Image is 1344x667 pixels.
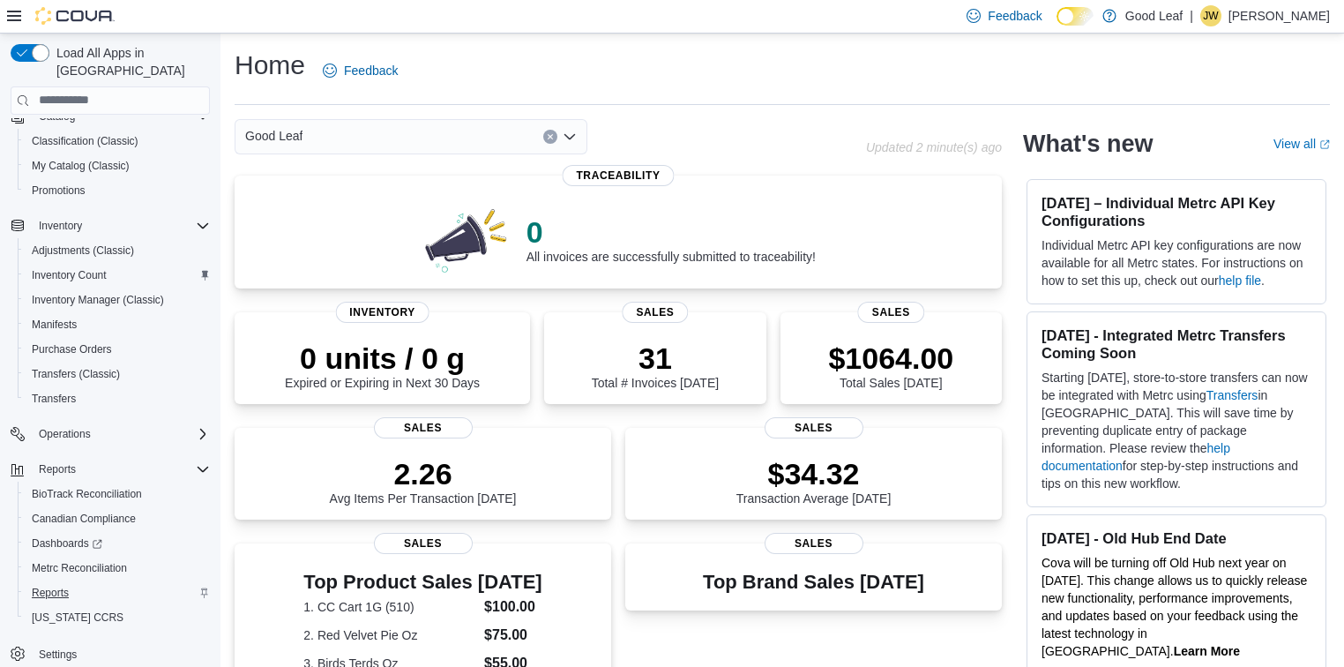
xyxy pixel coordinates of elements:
span: Transfers (Classic) [25,363,210,385]
h3: Top Brand Sales [DATE] [703,572,924,593]
dt: 2. Red Velvet Pie Oz [303,626,477,644]
span: Inventory Manager (Classic) [25,289,210,311]
span: Classification (Classic) [25,131,210,152]
p: $1064.00 [828,341,953,376]
a: Transfers (Classic) [25,363,127,385]
div: Avg Items Per Transaction [DATE] [330,456,517,506]
p: 0 [526,214,816,250]
span: Sales [765,533,863,554]
a: Adjustments (Classic) [25,240,141,261]
a: Transfers [25,388,83,409]
span: BioTrack Reconciliation [32,487,142,501]
button: Reports [4,457,217,482]
h3: [DATE] - Integrated Metrc Transfers Coming Soon [1042,326,1311,362]
div: All invoices are successfully submitted to traceability! [526,214,816,264]
button: Purchase Orders [18,337,217,362]
p: Updated 2 minute(s) ago [866,140,1002,154]
span: Reports [32,586,69,600]
span: Transfers (Classic) [32,367,120,381]
span: Sales [858,302,924,323]
button: Manifests [18,312,217,337]
span: Reports [25,582,210,603]
button: Promotions [18,178,217,203]
p: [PERSON_NAME] [1228,5,1330,26]
span: Sales [374,417,473,438]
span: [US_STATE] CCRS [32,611,123,625]
button: [US_STATE] CCRS [18,605,217,630]
span: Inventory [335,302,429,323]
span: Reports [32,459,210,480]
span: Promotions [25,180,210,201]
span: Metrc Reconciliation [25,558,210,579]
a: Manifests [25,314,84,335]
span: My Catalog (Classic) [32,159,130,173]
button: BioTrack Reconciliation [18,482,217,506]
span: Load All Apps in [GEOGRAPHIC_DATA] [49,44,210,79]
button: Adjustments (Classic) [18,238,217,263]
a: Learn More [1174,644,1240,658]
span: Transfers [32,392,76,406]
span: Feedback [344,62,398,79]
p: 0 units / 0 g [285,341,480,376]
button: Classification (Classic) [18,129,217,154]
span: Purchase Orders [25,339,210,360]
button: Operations [32,423,98,445]
p: $34.32 [736,456,892,491]
span: Adjustments (Classic) [25,240,210,261]
div: Transaction Average [DATE] [736,456,892,506]
div: Total # Invoices [DATE] [592,341,719,390]
h1: Home [235,48,305,83]
span: Traceability [562,165,674,186]
button: Settings [4,641,217,666]
p: 31 [592,341,719,376]
span: Purchase Orders [32,342,112,356]
a: Dashboards [18,531,217,556]
span: Canadian Compliance [32,512,136,526]
span: Canadian Compliance [25,508,210,529]
button: Reports [18,581,217,605]
a: Reports [25,582,76,603]
span: Settings [39,648,77,662]
div: Expired or Expiring in Next 30 Days [285,341,480,390]
button: Inventory [4,214,217,238]
dd: $75.00 [484,625,542,646]
a: Inventory Count [25,265,114,286]
p: Starting [DATE], store-to-store transfers can now be integrated with Metrc using in [GEOGRAPHIC_D... [1042,369,1311,492]
span: Reports [39,462,76,476]
button: Open list of options [563,130,577,144]
a: help file [1219,274,1261,288]
span: Inventory Count [25,265,210,286]
a: Metrc Reconciliation [25,558,134,579]
dd: $100.00 [484,596,542,618]
h3: Top Product Sales [DATE] [303,572,541,593]
input: Dark Mode [1057,7,1094,26]
button: Clear input [543,130,557,144]
button: Inventory Count [18,263,217,288]
span: Feedback [988,7,1042,25]
h2: What's new [1023,130,1153,158]
button: Operations [4,422,217,446]
a: Transfers [1206,388,1258,402]
a: Purchase Orders [25,339,119,360]
span: Transfers [25,388,210,409]
span: Sales [765,417,863,438]
a: [US_STATE] CCRS [25,607,131,628]
span: Operations [39,427,91,441]
a: Classification (Classic) [25,131,146,152]
span: BioTrack Reconciliation [25,483,210,505]
button: Transfers (Classic) [18,362,217,386]
span: Classification (Classic) [32,134,138,148]
span: Manifests [25,314,210,335]
span: My Catalog (Classic) [25,155,210,176]
a: My Catalog (Classic) [25,155,137,176]
button: Transfers [18,386,217,411]
a: Feedback [316,53,405,88]
img: 0 [421,204,512,274]
span: JW [1203,5,1218,26]
span: Inventory [39,219,82,233]
dt: 1. CC Cart 1G (510) [303,598,477,616]
button: Canadian Compliance [18,506,217,531]
a: Inventory Manager (Classic) [25,289,171,311]
p: 2.26 [330,456,517,491]
span: Washington CCRS [25,607,210,628]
